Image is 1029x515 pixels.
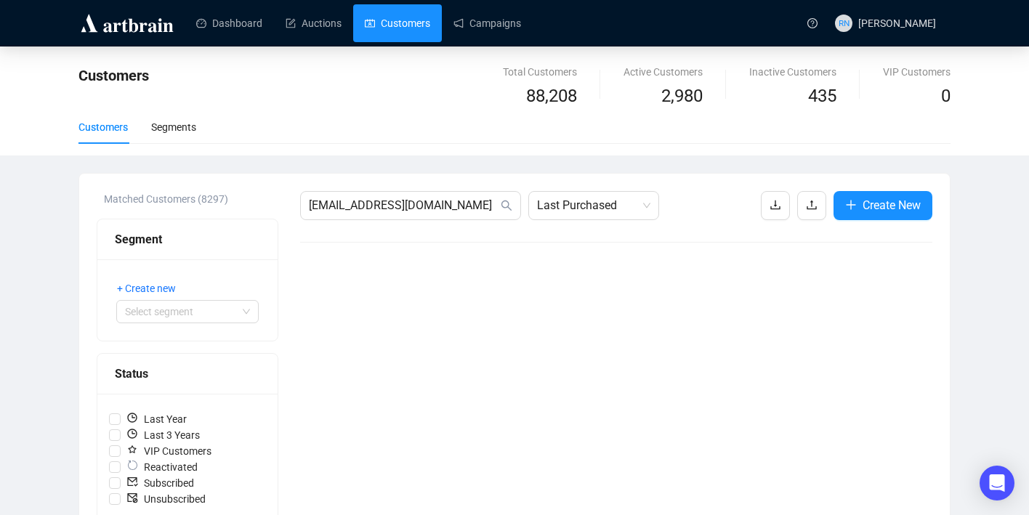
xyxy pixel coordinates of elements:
span: plus [845,199,857,211]
a: Auctions [286,4,342,42]
span: 0 [941,86,951,106]
div: Total Customers [503,64,577,80]
span: Last 3 Years [121,427,206,443]
div: Status [115,365,260,383]
div: Open Intercom Messenger [980,466,1014,500]
span: Unsubscribed [121,491,211,507]
span: Reactivated [121,459,203,475]
span: Customers [78,67,149,84]
div: Active Customers [624,64,703,80]
span: Last Purchased [537,192,650,219]
div: Matched Customers (8297) [104,191,278,207]
span: question-circle [807,18,818,28]
div: VIP Customers [883,64,951,80]
a: Dashboard [196,4,262,42]
span: download [770,199,781,211]
span: upload [806,199,818,211]
div: Customers [78,119,128,135]
a: Customers [365,4,430,42]
button: Create New [834,191,932,220]
span: 2,980 [661,83,703,110]
a: Campaigns [453,4,521,42]
span: Create New [863,196,921,214]
span: VIP Customers [121,443,217,459]
img: logo [78,12,176,35]
span: search [501,200,512,211]
input: Search Customer... [309,197,498,214]
div: Inactive Customers [749,64,836,80]
span: + Create new [117,280,176,296]
div: Segment [115,230,260,248]
button: + Create new [116,277,187,300]
span: RN [838,16,850,30]
span: Subscribed [121,475,200,491]
span: Last Year [121,411,193,427]
span: 88,208 [526,83,577,110]
span: 435 [808,86,836,106]
div: Segments [151,119,196,135]
span: [PERSON_NAME] [858,17,936,29]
